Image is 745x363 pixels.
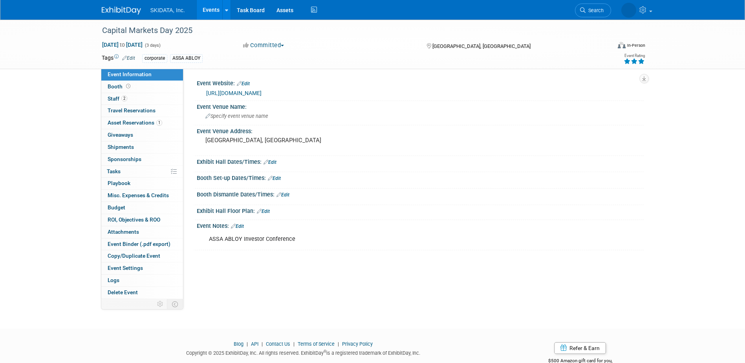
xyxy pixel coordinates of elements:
div: Event Format [565,41,646,53]
span: Event Binder (.pdf export) [108,241,170,247]
span: [DATE] [DATE] [102,41,143,48]
a: ROI, Objectives & ROO [101,214,183,226]
span: Tasks [107,168,121,174]
div: Exhibit Hall Dates/Times: [197,156,644,166]
div: Event Notes: [197,220,644,230]
span: Logs [108,277,119,283]
a: Refer & Earn [554,342,606,354]
span: 1 [156,120,162,126]
span: Booth [108,83,132,90]
span: Search [586,7,604,13]
a: Edit [257,209,270,214]
span: ROI, Objectives & ROO [108,216,160,223]
a: Budget [101,202,183,214]
div: Capital Markets Day 2025 [99,24,599,38]
a: Copy/Duplicate Event [101,250,183,262]
div: corporate [142,54,167,62]
div: Event Venue Name: [197,101,644,111]
span: Staff [108,95,127,102]
a: Edit [268,176,281,181]
span: | [336,341,341,347]
div: Booth Dismantle Dates/Times: [197,189,644,199]
span: | [291,341,297,347]
span: to [119,42,126,48]
span: Event Settings [108,265,143,271]
span: Copy/Duplicate Event [108,253,160,259]
div: Booth Set-up Dates/Times: [197,172,644,182]
a: Shipments [101,141,183,153]
a: Search [575,4,611,17]
a: Edit [231,224,244,229]
a: API [251,341,258,347]
a: Terms of Service [298,341,335,347]
span: Shipments [108,144,134,150]
a: Logs [101,275,183,286]
a: Misc. Expenses & Credits [101,190,183,202]
span: Travel Reservations [108,107,156,114]
pre: [GEOGRAPHIC_DATA], [GEOGRAPHIC_DATA] [205,137,374,144]
td: Toggle Event Tabs [167,299,183,309]
a: Event Information [101,69,183,81]
a: Asset Reservations1 [101,117,183,129]
span: 2 [121,95,127,101]
div: Event Website: [197,77,644,88]
span: Asset Reservations [108,119,162,126]
div: ASSA ABLOY Investor Conference [203,231,557,247]
a: Edit [264,159,276,165]
span: Attachments [108,229,139,235]
a: Playbook [101,178,183,189]
span: Giveaways [108,132,133,138]
a: [URL][DOMAIN_NAME] [206,90,262,96]
span: Delete Event [108,289,138,295]
span: [GEOGRAPHIC_DATA], [GEOGRAPHIC_DATA] [432,43,531,49]
span: Booth not reserved yet [124,83,132,89]
button: Committed [240,41,287,49]
a: Edit [276,192,289,198]
div: Exhibit Hall Floor Plan: [197,205,644,215]
div: Copyright © 2025 ExhibitDay, Inc. All rights reserved. ExhibitDay is a registered trademark of Ex... [102,348,505,357]
span: Playbook [108,180,130,186]
a: Travel Reservations [101,105,183,117]
a: Giveaways [101,129,183,141]
a: Staff2 [101,93,183,105]
span: Misc. Expenses & Credits [108,192,169,198]
span: SKIDATA, Inc. [150,7,185,13]
img: ExhibitDay [102,7,141,15]
sup: ® [324,349,326,354]
a: Event Binder (.pdf export) [101,238,183,250]
img: Format-Inperson.png [618,42,626,48]
a: Edit [122,55,135,61]
a: Attachments [101,226,183,238]
span: Budget [108,204,125,211]
td: Personalize Event Tab Strip [154,299,167,309]
a: Contact Us [266,341,290,347]
td: Tags [102,54,135,63]
img: Mary Beth McNair [621,3,636,18]
span: Sponsorships [108,156,141,162]
span: | [245,341,250,347]
div: Event Rating [624,54,645,58]
div: In-Person [627,42,645,48]
a: Privacy Policy [342,341,373,347]
span: (3 days) [144,43,161,48]
a: Event Settings [101,262,183,274]
span: Specify event venue name [205,113,268,119]
a: Booth [101,81,183,93]
div: ASSA ABLOY [170,54,203,62]
a: Blog [234,341,243,347]
span: | [260,341,265,347]
a: Edit [237,81,250,86]
a: Tasks [101,166,183,178]
span: Event Information [108,71,152,77]
a: Sponsorships [101,154,183,165]
div: Event Venue Address: [197,125,644,135]
a: Delete Event [101,287,183,299]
